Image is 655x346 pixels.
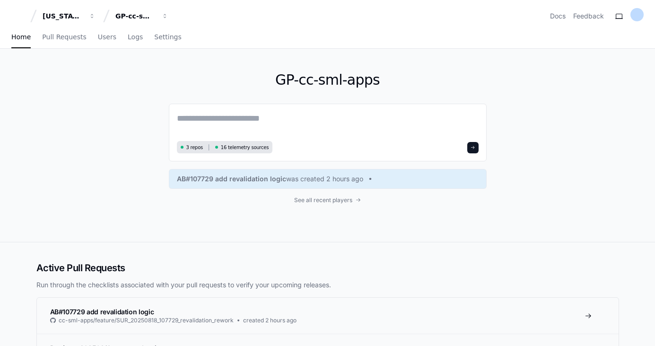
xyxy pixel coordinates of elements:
a: Settings [154,27,181,48]
a: Docs [550,11,566,21]
span: created 2 hours ago [243,317,297,324]
span: Pull Requests [42,34,86,40]
a: Home [11,27,31,48]
span: AB#107729 add revalidation logic [177,174,286,184]
span: AB#107729 add revalidation logic [50,308,154,316]
span: See all recent players [294,196,352,204]
div: [US_STATE] Pacific [43,11,83,21]
a: See all recent players [169,196,487,204]
a: AB#107729 add revalidation logiccc-sml-apps/feature/SUR_20250818_107729_revalidation_reworkcreate... [37,298,619,334]
a: Logs [128,27,143,48]
span: Home [11,34,31,40]
h2: Active Pull Requests [36,261,619,275]
span: cc-sml-apps/feature/SUR_20250818_107729_revalidation_rework [59,317,234,324]
div: GP-cc-sml-apps [115,11,156,21]
span: Logs [128,34,143,40]
a: Pull Requests [42,27,86,48]
a: Users [98,27,116,48]
a: AB#107729 add revalidation logicwas created 2 hours ago [177,174,479,184]
button: GP-cc-sml-apps [112,8,172,25]
button: Feedback [573,11,604,21]
span: 16 telemetry sources [221,144,269,151]
span: Users [98,34,116,40]
span: Settings [154,34,181,40]
h1: GP-cc-sml-apps [169,71,487,89]
p: Run through the checklists associated with your pull requests to verify your upcoming releases. [36,280,619,290]
span: 3 repos [186,144,203,151]
button: [US_STATE] Pacific [39,8,99,25]
span: was created 2 hours ago [286,174,363,184]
